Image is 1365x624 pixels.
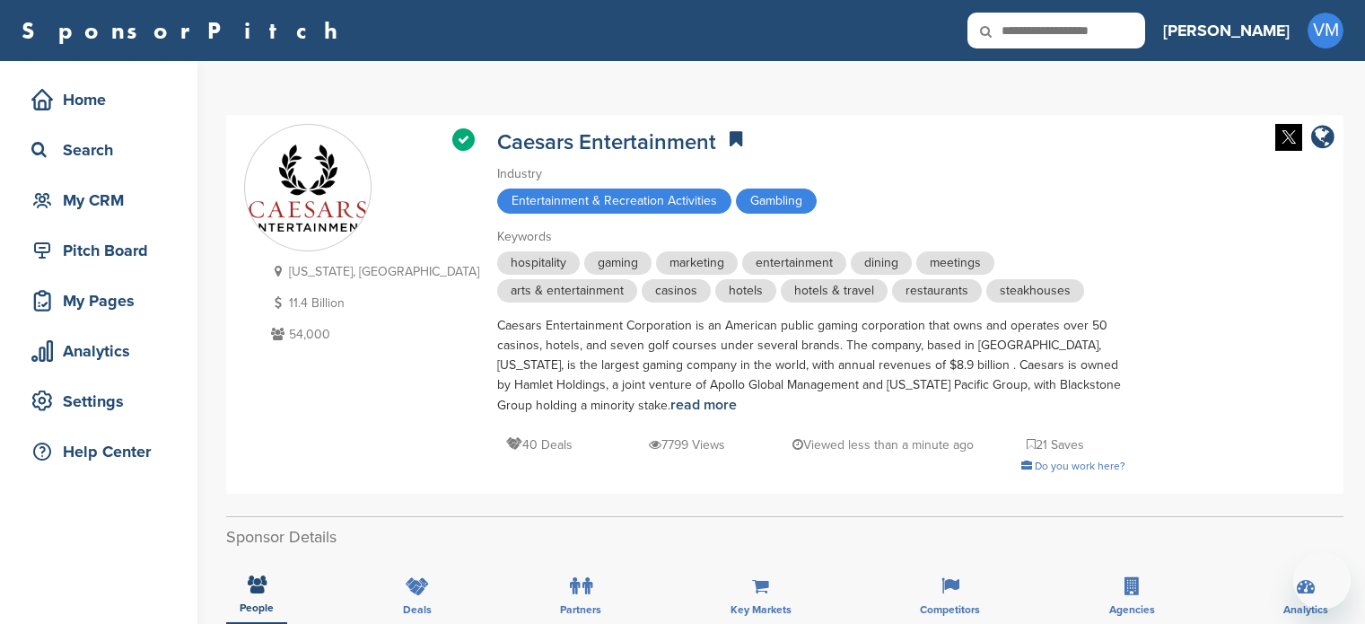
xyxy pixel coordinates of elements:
div: Search [27,134,179,166]
a: Home [18,79,179,120]
span: hotels & travel [781,279,888,303]
span: steakhouses [986,279,1084,303]
span: Competitors [920,604,980,615]
img: Twitter white [1275,124,1302,151]
div: Keywords [497,227,1125,247]
div: My CRM [27,184,179,216]
span: entertainment [742,251,846,275]
a: Caesars Entertainment [497,129,716,155]
span: Key Markets [731,604,792,615]
a: read more [670,396,737,414]
div: Caesars Entertainment Corporation is an American public gaming corporation that owns and operates... [497,316,1125,416]
div: Help Center [27,435,179,468]
div: Analytics [27,335,179,367]
span: dining [851,251,912,275]
div: Home [27,83,179,116]
h3: [PERSON_NAME] [1163,18,1290,43]
p: 11.4 Billion [267,292,479,314]
a: Analytics [18,330,179,372]
span: Analytics [1283,604,1328,615]
span: meetings [916,251,994,275]
a: My CRM [18,180,179,221]
span: VM [1308,13,1343,48]
a: [PERSON_NAME] [1163,11,1290,50]
a: SponsorPitch [22,19,349,42]
a: Help Center [18,431,179,472]
div: Industry [497,164,1125,184]
span: casinos [642,279,711,303]
span: restaurants [892,279,982,303]
a: Pitch Board [18,230,179,271]
div: Pitch Board [27,234,179,267]
span: People [240,602,274,613]
span: Do you work here? [1035,460,1125,472]
span: Deals [403,604,432,615]
p: Viewed less than a minute ago [792,434,974,456]
a: Do you work here? [1021,460,1125,472]
span: Entertainment & Recreation Activities [497,189,731,214]
span: Agencies [1109,604,1155,615]
a: Search [18,129,179,171]
p: 40 Deals [506,434,573,456]
span: Partners [560,604,601,615]
p: 7799 Views [649,434,725,456]
a: Settings [18,381,179,422]
span: marketing [656,251,738,275]
h2: Sponsor Details [226,525,1343,549]
span: Gambling [736,189,817,214]
span: gaming [584,251,652,275]
p: 21 Saves [1027,434,1084,456]
span: arts & entertainment [497,279,637,303]
span: hospitality [497,251,580,275]
p: 54,000 [267,323,479,346]
div: My Pages [27,285,179,317]
a: My Pages [18,280,179,321]
span: hotels [715,279,776,303]
img: Sponsorpitch & Caesars Entertainment [245,145,371,232]
div: Settings [27,385,179,417]
p: [US_STATE], [GEOGRAPHIC_DATA] [267,260,479,283]
a: company link [1311,124,1334,154]
iframe: Button to launch messaging window [1293,552,1351,610]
